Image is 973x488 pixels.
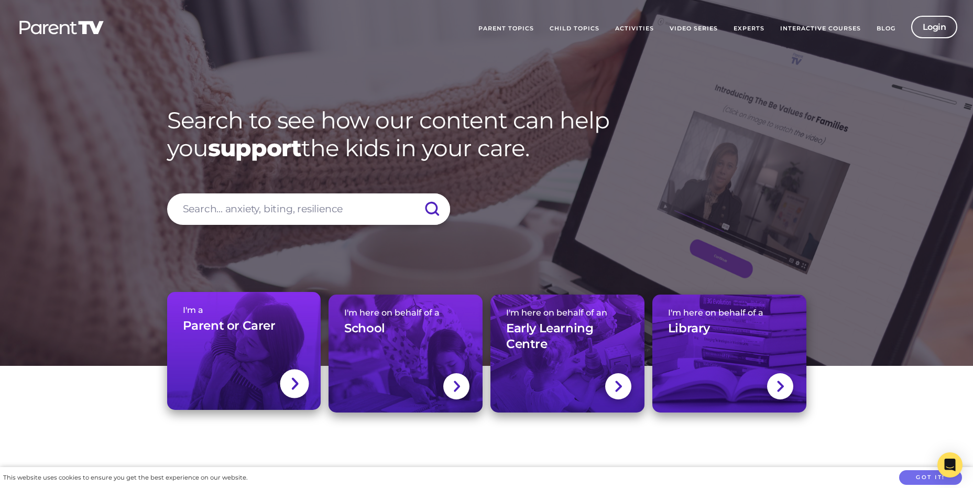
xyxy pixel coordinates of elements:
[18,20,105,35] img: parenttv-logo-white.4c85aaf.svg
[290,376,299,392] img: svg+xml;base64,PHN2ZyBlbmFibGUtYmFja2dyb3VuZD0ibmV3IDAgMCAxNC44IDI1LjciIHZpZXdCb3g9IjAgMCAxNC44ID...
[668,321,710,337] h3: Library
[542,16,607,42] a: Child Topics
[167,292,321,410] a: I'm aParent or Carer
[726,16,772,42] a: Experts
[413,193,450,225] input: Submit
[471,16,542,42] a: Parent Topics
[183,318,276,334] h3: Parent or Carer
[937,452,963,478] div: Open Intercom Messenger
[167,193,450,225] input: Search... anxiety, biting, resilience
[208,134,301,162] strong: support
[344,321,385,337] h3: School
[776,379,784,393] img: svg+xml;base64,PHN2ZyBlbmFibGUtYmFja2dyb3VuZD0ibmV3IDAgMCAxNC44IDI1LjciIHZpZXdCb3g9IjAgMCAxNC44ID...
[899,470,962,485] button: Got it!
[614,379,622,393] img: svg+xml;base64,PHN2ZyBlbmFibGUtYmFja2dyb3VuZD0ibmV3IDAgMCAxNC44IDI1LjciIHZpZXdCb3g9IjAgMCAxNC44ID...
[167,106,806,162] h1: Search to see how our content can help you the kids in your care.
[490,295,644,413] a: I'm here on behalf of anEarly Learning Centre
[453,379,461,393] img: svg+xml;base64,PHN2ZyBlbmFibGUtYmFja2dyb3VuZD0ibmV3IDAgMCAxNC44IDI1LjciIHZpZXdCb3g9IjAgMCAxNC44ID...
[329,295,483,413] a: I'm here on behalf of aSchool
[183,305,305,315] span: I'm a
[506,308,629,318] span: I'm here on behalf of an
[3,472,247,483] div: This website uses cookies to ensure you get the best experience on our website.
[344,308,467,318] span: I'm here on behalf of a
[607,16,662,42] a: Activities
[911,16,958,38] a: Login
[668,308,791,318] span: I'm here on behalf of a
[506,321,629,352] h3: Early Learning Centre
[869,16,903,42] a: Blog
[772,16,869,42] a: Interactive Courses
[652,295,806,413] a: I'm here on behalf of aLibrary
[662,16,726,42] a: Video Series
